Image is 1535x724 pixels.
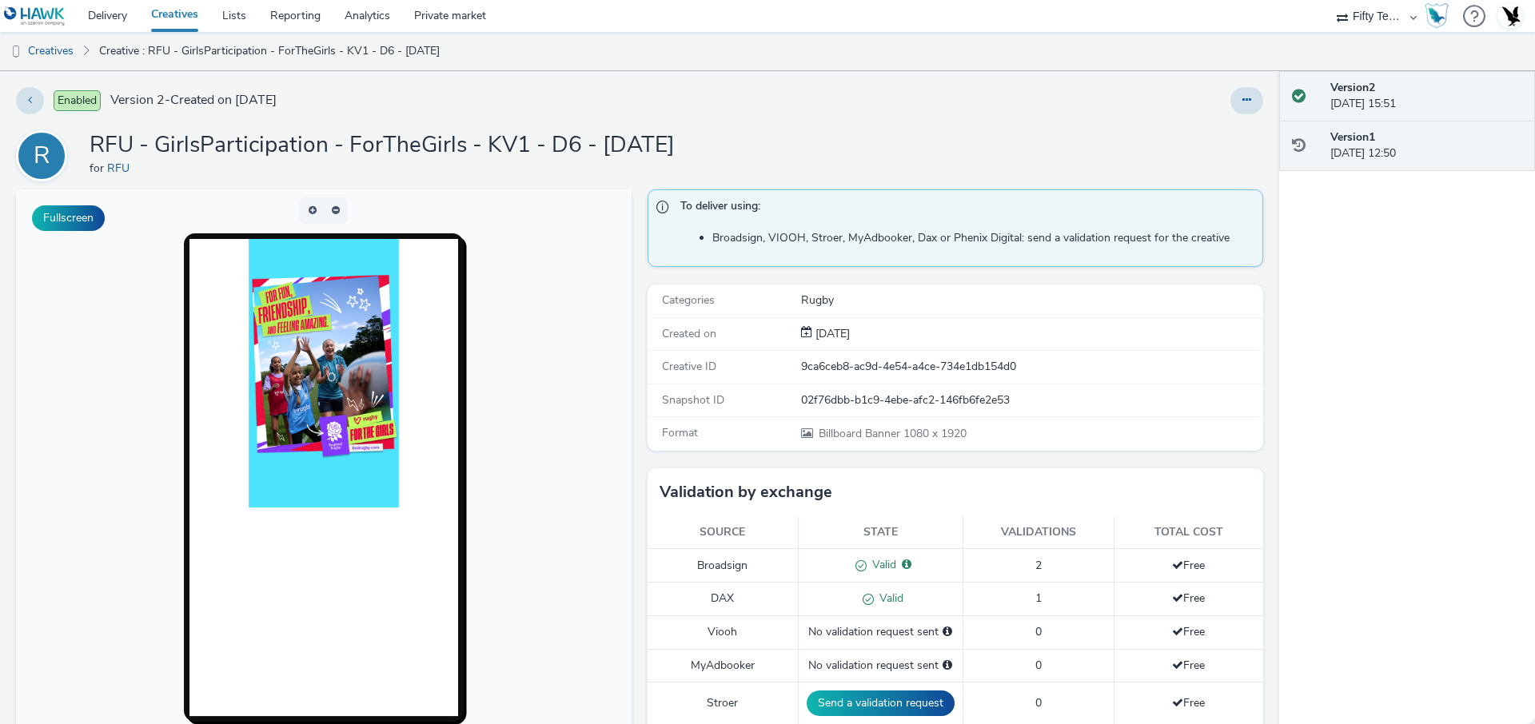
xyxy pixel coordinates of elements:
[1035,695,1042,710] span: 0
[34,133,50,178] div: R
[110,91,277,109] span: Version 2 - Created on [DATE]
[1035,658,1042,673] span: 0
[1035,558,1042,573] span: 2
[8,44,24,60] img: dooh
[801,292,1262,308] div: Rugby
[1330,129,1522,162] div: [DATE] 12:50
[801,392,1262,408] div: 02f76dbb-b1c9-4ebe-afc2-146fb6fe2e53
[90,161,107,176] span: for
[54,90,101,111] span: Enabled
[660,480,832,504] h3: Validation by exchange
[867,557,896,572] span: Valid
[1172,558,1205,573] span: Free
[1425,3,1449,29] img: Hawk Academy
[812,326,850,341] span: [DATE]
[817,426,967,441] span: 1080 x 1920
[963,516,1114,549] th: Validations
[1172,658,1205,673] span: Free
[1172,624,1205,639] span: Free
[648,516,798,549] th: Source
[16,148,74,163] a: R
[943,658,952,674] div: Please select a deal below and click on Send to send a validation request to MyAdbooker.
[1498,4,1522,28] img: Account UK
[648,549,798,583] td: Broadsign
[32,205,105,231] button: Fullscreen
[233,50,383,318] img: Advertisement preview
[812,326,850,342] div: Creation 21 August 2025, 12:50
[874,591,903,606] span: Valid
[107,161,136,176] a: RFU
[648,649,798,682] td: MyAdbooker
[1172,695,1205,710] span: Free
[798,516,963,549] th: State
[1114,516,1263,549] th: Total cost
[807,624,955,640] div: No validation request sent
[1330,80,1522,113] div: [DATE] 15:51
[712,230,1254,246] li: Broadsign, VIOOH, Stroer, MyAdbooker, Dax or Phenix Digital: send a validation request for the cr...
[1035,591,1042,606] span: 1
[1035,624,1042,639] span: 0
[648,616,798,649] td: Viooh
[662,359,716,374] span: Creative ID
[4,6,66,26] img: undefined Logo
[662,392,724,408] span: Snapshot ID
[662,326,716,341] span: Created on
[1425,3,1455,29] a: Hawk Academy
[648,583,798,616] td: DAX
[648,682,798,724] td: Stroer
[807,690,955,716] button: Send a validation request
[662,425,698,440] span: Format
[801,359,1262,375] div: 9ca6ceb8-ac9d-4e54-a4ce-734e1db154d0
[680,198,1246,219] span: To deliver using:
[1330,129,1375,145] strong: Version 1
[91,32,448,70] a: Creative : RFU - GirlsParticipation - ForTheGirls - KV1 - D6 - [DATE]
[819,426,903,441] span: Billboard Banner
[662,292,715,308] span: Categories
[943,624,952,640] div: Please select a deal below and click on Send to send a validation request to Viooh.
[1172,591,1205,606] span: Free
[807,658,955,674] div: No validation request sent
[90,130,675,161] h1: RFU - GirlsParticipation - ForTheGirls - KV1 - D6 - [DATE]
[1330,80,1375,95] strong: Version 2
